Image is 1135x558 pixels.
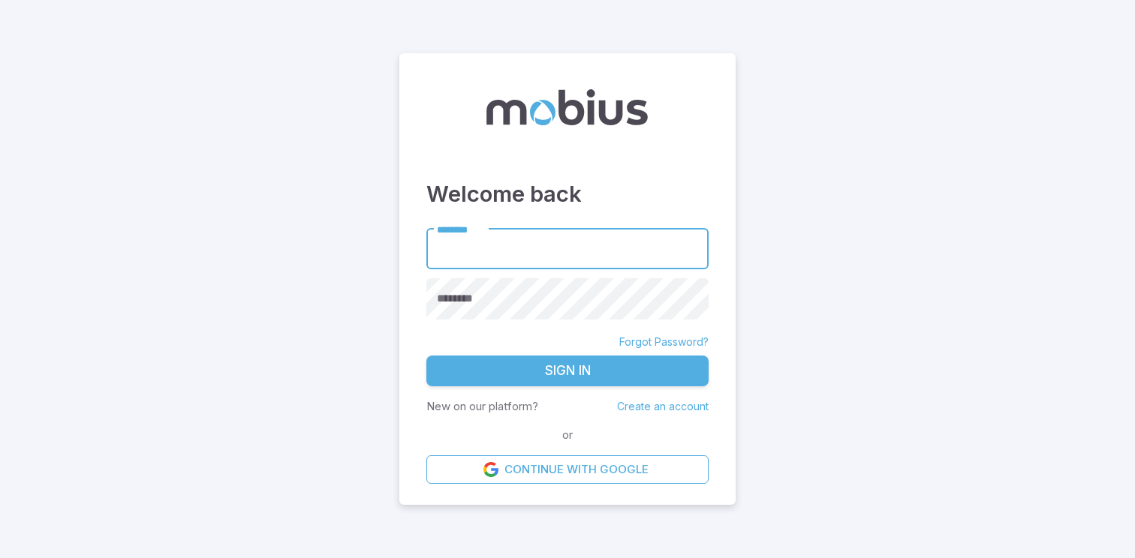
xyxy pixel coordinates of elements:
[426,355,709,387] button: Sign In
[558,427,577,443] span: or
[426,398,538,415] p: New on our platform?
[426,178,709,211] h3: Welcome back
[619,334,709,349] a: Forgot Password?
[617,400,709,412] a: Create an account
[426,455,709,484] a: Continue with Google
